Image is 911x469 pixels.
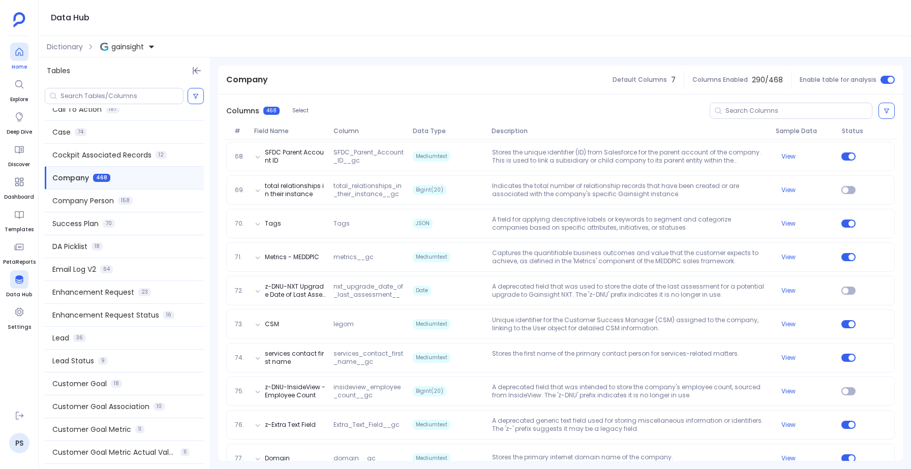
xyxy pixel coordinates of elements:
[9,433,29,453] a: PS
[265,383,326,399] button: z-DNU-InsideView - Employee Count
[231,454,251,462] span: 77.
[3,238,36,266] a: PetaReports
[413,420,450,430] span: Mediumtext
[93,174,110,182] span: 468
[231,253,251,261] span: 71.
[409,127,488,135] span: Data Type
[231,354,251,362] span: 74.
[52,424,131,434] span: Customer Goal Metric
[231,186,251,194] span: 69.
[6,270,32,299] a: Data Hub
[781,152,796,161] button: View
[265,320,279,328] button: CSM
[10,63,28,71] span: Home
[3,258,36,266] span: PetaReports
[47,42,83,52] span: Dictionary
[488,283,772,299] p: A deprecated field that was used to store the date of the last assessment for a potential upgrade...
[154,402,165,411] span: 10
[52,310,159,320] span: Enhancement Request Status
[52,264,96,274] span: Email Log V2
[118,197,133,205] span: 158
[100,265,113,273] span: 64
[265,220,281,228] button: Tags
[163,311,174,319] span: 16
[156,151,167,159] span: 12
[7,108,32,136] a: Deep Dive
[329,320,409,328] span: legom
[263,107,280,115] span: 468
[488,383,772,399] p: A deprecated field that was intended to store the company's employee count, sourced from InsideVi...
[4,173,34,201] a: Dashboard
[488,453,772,463] p: Stores the primary internet domain name of the company.
[752,75,783,85] span: 290 / 468
[329,148,409,165] span: SFDC_Parent_Account_ID__gc
[413,319,450,329] span: Mediumtext
[488,316,772,332] p: Unique identifier for the Customer Success Manager (CSM) assigned to the company, linking to the ...
[111,380,122,388] span: 18
[781,421,796,429] button: View
[8,323,31,331] span: Settings
[838,127,864,135] span: Status
[413,218,433,229] span: JSON
[39,57,210,84] div: Tables
[98,357,108,365] span: 9
[488,249,772,265] p: Captures the quantifiable business outcomes and value that the customer expects to achieve, as de...
[52,447,176,457] span: Customer Goal Metric Actual Values
[226,106,259,116] span: Columns
[111,42,144,52] span: gainsight
[135,425,144,433] span: 11
[329,283,409,299] span: nxt_upgrade_date_of_last_assessment__gc
[329,220,409,228] span: Tags
[265,253,319,261] button: Metrics - MEDDPIC
[488,350,772,366] p: Stores the first name of the primary contact person for services-related matters.
[60,92,183,100] input: Search Tables/Columns
[52,127,71,137] span: Case
[692,76,748,84] span: Columns Enabled
[725,107,872,115] input: Search Columns
[286,104,315,117] button: Select
[10,75,28,104] a: Explore
[781,354,796,362] button: View
[10,43,28,71] a: Home
[226,74,268,86] span: Company
[52,287,134,297] span: Enhancement Request
[5,226,34,234] span: Templates
[329,383,409,399] span: insideview_employee_count__gc
[671,75,676,85] span: 7
[8,303,31,331] a: Settings
[329,182,409,198] span: total_relationships_in_their_instance__gc
[231,387,251,395] span: 75.
[265,148,326,165] button: SFDC Parent Account ID
[52,379,107,389] span: Customer Goal
[488,148,772,165] p: Stores the unique identifier (ID) from Salesforce for the parent account of the company. This is ...
[52,218,99,229] span: Success Plan
[100,43,108,51] img: gainsight.svg
[781,387,796,395] button: View
[190,64,204,78] button: Hide Tables
[52,173,89,183] span: Company
[231,287,251,295] span: 72.
[98,39,157,55] button: gainsight
[230,127,250,135] span: #
[138,288,151,296] span: 23
[231,152,251,161] span: 68.
[413,353,450,363] span: Mediumtext
[73,334,86,342] span: 36
[329,127,409,135] span: Column
[103,220,115,228] span: 70
[781,320,796,328] button: View
[265,350,326,366] button: services contact first name
[265,182,326,198] button: total relationships in their instance
[781,220,796,228] button: View
[781,186,796,194] button: View
[781,454,796,462] button: View
[329,253,409,261] span: metrics__gc
[75,128,86,136] span: 74
[10,96,28,104] span: Explore
[13,12,25,27] img: petavue logo
[8,161,30,169] span: Discover
[413,386,446,396] span: Bigint(20)
[52,333,69,343] span: Lead
[413,151,450,162] span: Mediumtext
[52,356,94,366] span: Lead Status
